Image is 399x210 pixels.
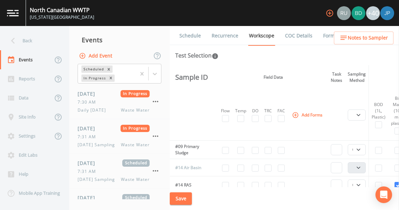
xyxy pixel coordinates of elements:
td: #09 Primary Sludge [170,141,212,159]
span: [DATE] Sampling [78,142,119,148]
img: a5c06d64ce99e847b6841ccd0307af82 [337,6,351,20]
span: Daily [DATE] [78,107,110,113]
a: Schedule [178,26,202,45]
span: [DATE] [78,194,100,201]
a: [DATE]In Progress7:30 AMDaily [DATE]Waste Water [69,85,170,119]
a: Workscope [248,26,275,46]
span: 7:31 AM [78,168,100,175]
div: Events [69,31,170,49]
td: #14 Air Basin [170,159,212,176]
span: Waste Water [121,142,150,148]
span: [DATE] [78,90,100,97]
th: Sample ID [170,65,212,89]
div: Open Intercom Messenger [375,186,392,203]
span: 7:30 AM [78,99,100,105]
div: Remove Scheduled [105,65,113,73]
a: [DATE]In Progress7:31 AM[DATE] SamplingWaste Water [69,119,170,154]
span: In Progress [121,125,150,132]
span: [DATE] Sampling [78,176,119,183]
a: Forms [322,26,338,45]
div: BOD (1L, Plastic) [372,102,385,120]
span: Scheduled [122,159,150,167]
div: Scheduled [81,65,105,73]
div: FAC [277,108,285,114]
a: [DATE]Scheduled7:31 AM[DATE] SamplingWaste Water [69,154,170,189]
div: In Progress [81,75,107,82]
td: #14 RAS [170,176,212,194]
a: Recurrence [211,26,239,45]
span: Scheduled [122,194,150,201]
span: [DATE] [78,125,100,132]
div: TRC [264,108,272,114]
svg: In this section you'll be able to select the analytical test to run, based on the media type, and... [212,53,219,60]
button: Add Event [78,50,115,62]
span: In Progress [121,90,150,97]
div: Temp [235,108,246,114]
img: 9f682ec1c49132a47ef547787788f57d [352,6,365,20]
button: Save [170,192,192,205]
a: COC Details [284,26,313,45]
img: logo [7,10,19,16]
div: Remove In Progress [107,75,115,82]
button: Add Forms [291,109,325,121]
div: DO [252,108,259,114]
span: [DATE] [78,159,100,167]
img: 41241ef155101aa6d92a04480b0d0000 [380,6,394,20]
th: Sampling Method [345,65,369,89]
div: [US_STATE][GEOGRAPHIC_DATA] [30,14,94,20]
th: Task Notes [328,65,345,89]
span: 7:31 AM [78,134,100,140]
span: Waste Water [121,107,150,113]
button: Notes to Sampler [334,32,393,44]
div: Flow [221,108,230,114]
div: Russell Schindler [337,6,351,20]
th: Field Data [218,65,328,89]
div: Test Selection [175,51,219,60]
div: North Canadian WWTP [30,6,94,14]
span: Waste Water [121,176,150,183]
span: Notes to Sampler [348,34,388,42]
div: Brock DeVeau [351,6,366,20]
div: +40 [366,6,380,20]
